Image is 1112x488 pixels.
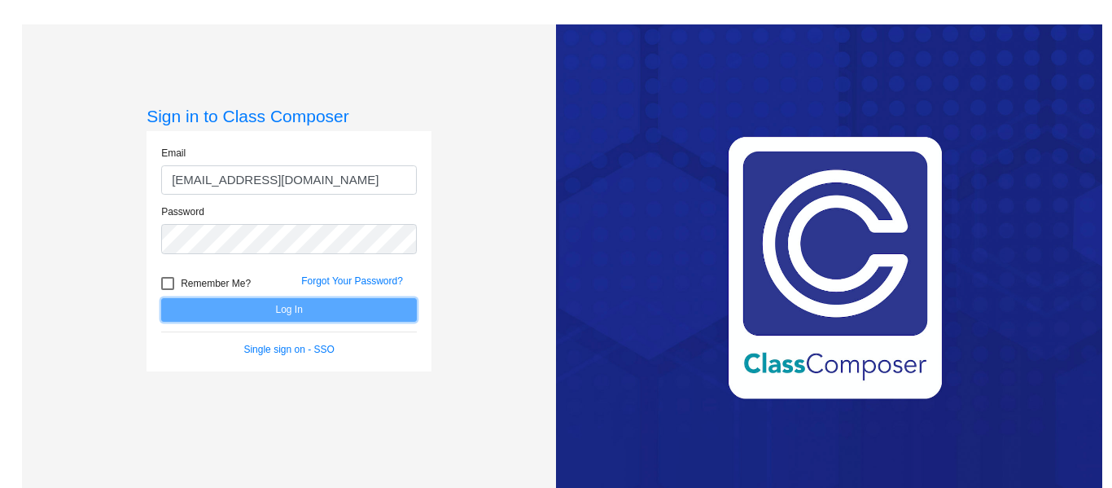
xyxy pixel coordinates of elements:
[161,298,417,322] button: Log In
[161,204,204,219] label: Password
[301,275,403,287] a: Forgot Your Password?
[161,146,186,160] label: Email
[243,344,334,355] a: Single sign on - SSO
[147,106,431,126] h3: Sign in to Class Composer
[181,274,251,293] span: Remember Me?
